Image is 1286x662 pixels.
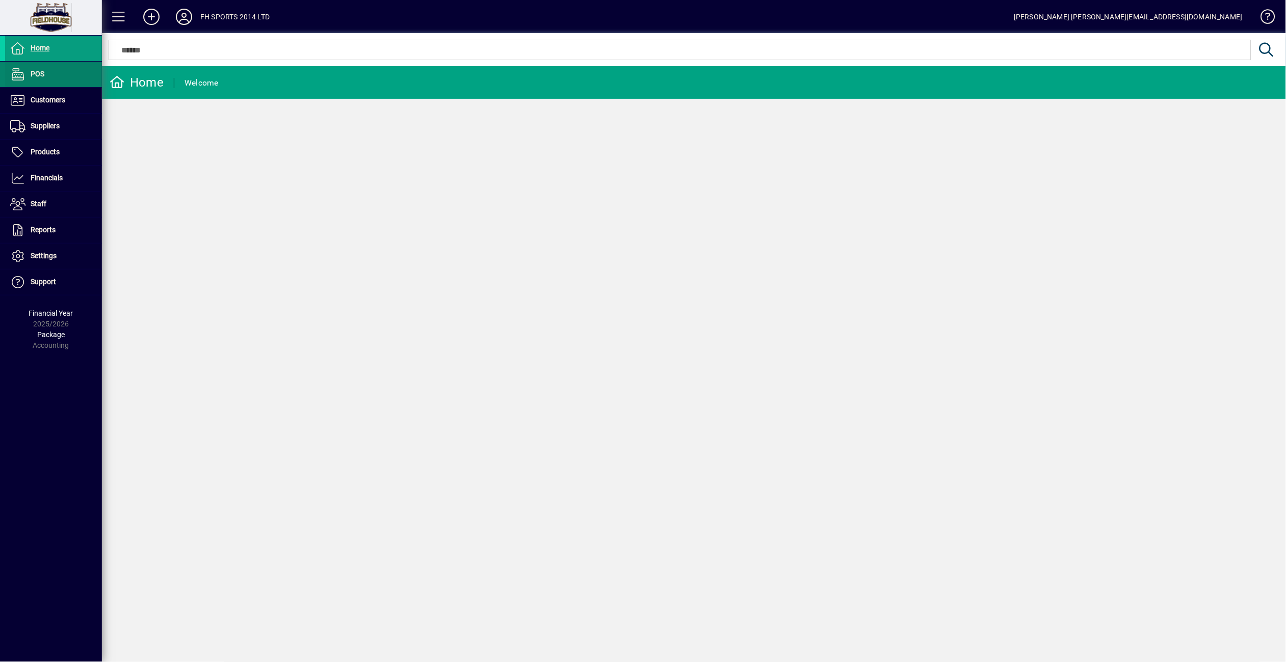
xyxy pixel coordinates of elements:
[31,70,44,78] span: POS
[1253,2,1273,35] a: Knowledge Base
[168,8,200,26] button: Profile
[31,278,56,286] span: Support
[5,217,102,243] a: Reports
[29,309,73,317] span: Financial Year
[110,74,164,91] div: Home
[5,114,102,139] a: Suppliers
[31,226,56,234] span: Reports
[31,148,60,156] span: Products
[31,96,65,104] span: Customers
[5,62,102,87] a: POS
[185,75,219,91] div: Welcome
[31,44,49,52] span: Home
[5,165,102,191] a: Financials
[37,330,65,339] span: Package
[200,9,270,25] div: FH SPORTS 2014 LTD
[31,252,57,260] span: Settings
[5,269,102,295] a: Support
[31,122,60,130] span: Suppliers
[1014,9,1243,25] div: [PERSON_NAME] [PERSON_NAME][EMAIL_ADDRESS][DOMAIN_NAME]
[5,243,102,269] a: Settings
[5,88,102,113] a: Customers
[31,200,46,208] span: Staff
[31,174,63,182] span: Financials
[5,191,102,217] a: Staff
[5,140,102,165] a: Products
[135,8,168,26] button: Add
